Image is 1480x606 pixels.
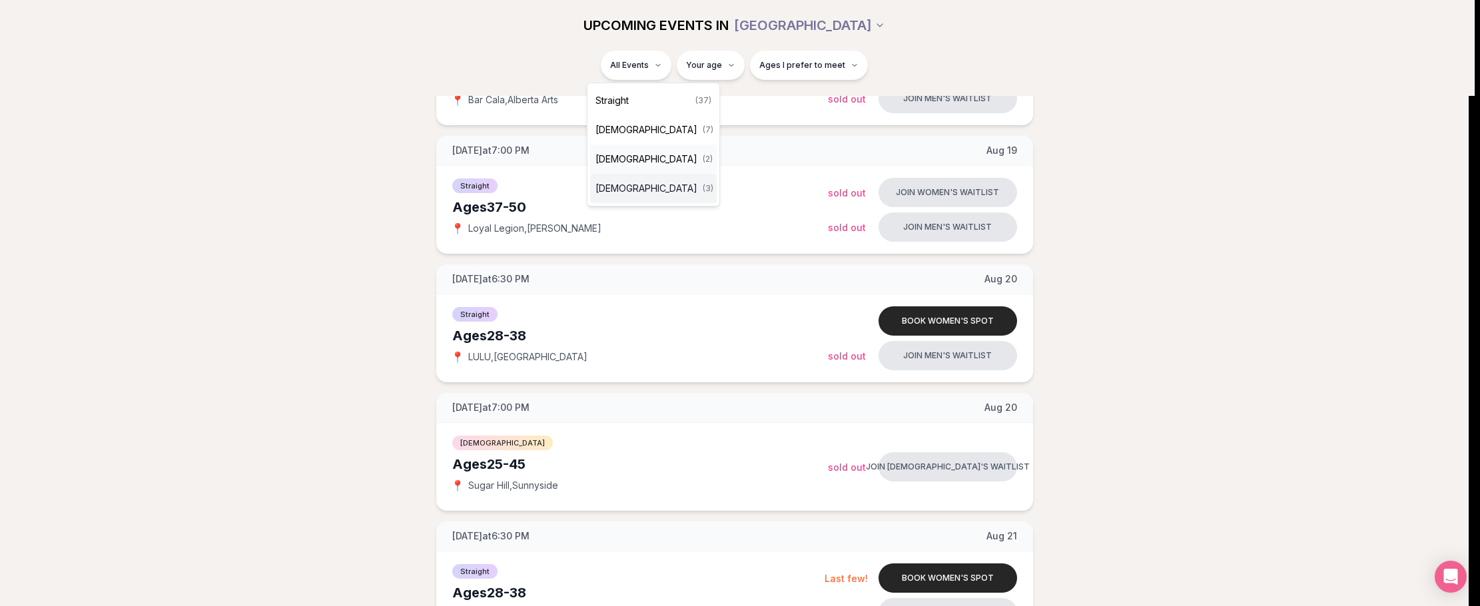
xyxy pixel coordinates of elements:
span: ( 2 ) [703,154,713,164]
span: [DEMOGRAPHIC_DATA] [595,123,697,137]
span: Straight [595,94,629,107]
span: ( 7 ) [703,125,713,135]
span: [DEMOGRAPHIC_DATA] [595,152,697,166]
span: [DEMOGRAPHIC_DATA] [595,182,697,195]
span: ( 37 ) [695,95,711,106]
span: ( 3 ) [703,183,713,194]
